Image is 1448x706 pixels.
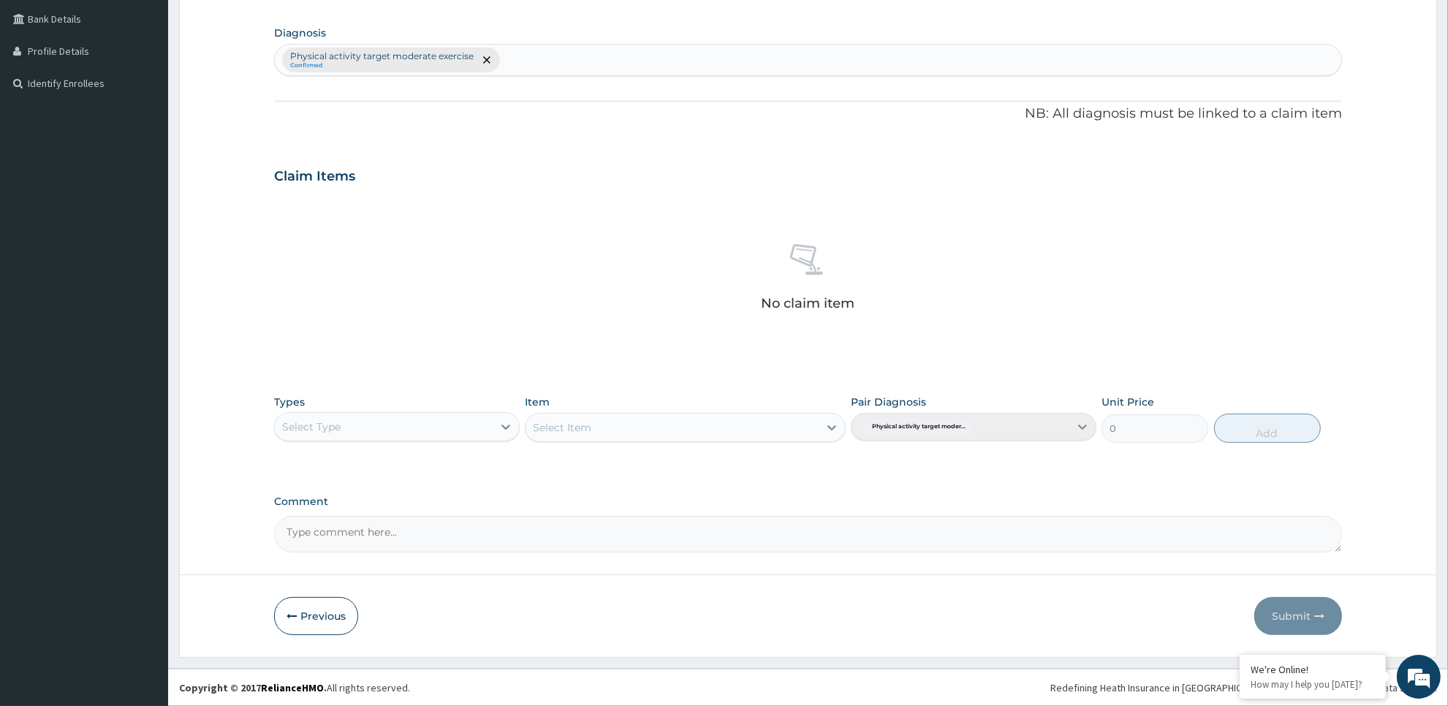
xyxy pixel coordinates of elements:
[240,7,275,42] div: Minimize live chat window
[1214,414,1321,443] button: Add
[7,399,278,450] textarea: Type your message and hit 'Enter'
[274,105,1342,124] p: NB: All diagnosis must be linked to a claim item
[274,496,1342,508] label: Comment
[761,296,854,311] p: No claim item
[1251,678,1375,691] p: How may I help you today?
[27,73,59,110] img: d_794563401_company_1708531726252_794563401
[1254,597,1342,635] button: Submit
[1102,395,1154,409] label: Unit Price
[274,597,358,635] button: Previous
[525,395,550,409] label: Item
[274,396,305,409] label: Types
[1251,663,1375,676] div: We're Online!
[274,169,355,185] h3: Claim Items
[1050,680,1437,695] div: Redefining Heath Insurance in [GEOGRAPHIC_DATA] using Telemedicine and Data Science!
[179,681,327,694] strong: Copyright © 2017 .
[85,184,202,332] span: We're online!
[851,395,926,409] label: Pair Diagnosis
[168,669,1448,706] footer: All rights reserved.
[76,82,246,101] div: Chat with us now
[274,26,326,40] label: Diagnosis
[261,681,324,694] a: RelianceHMO
[282,420,341,434] div: Select Type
